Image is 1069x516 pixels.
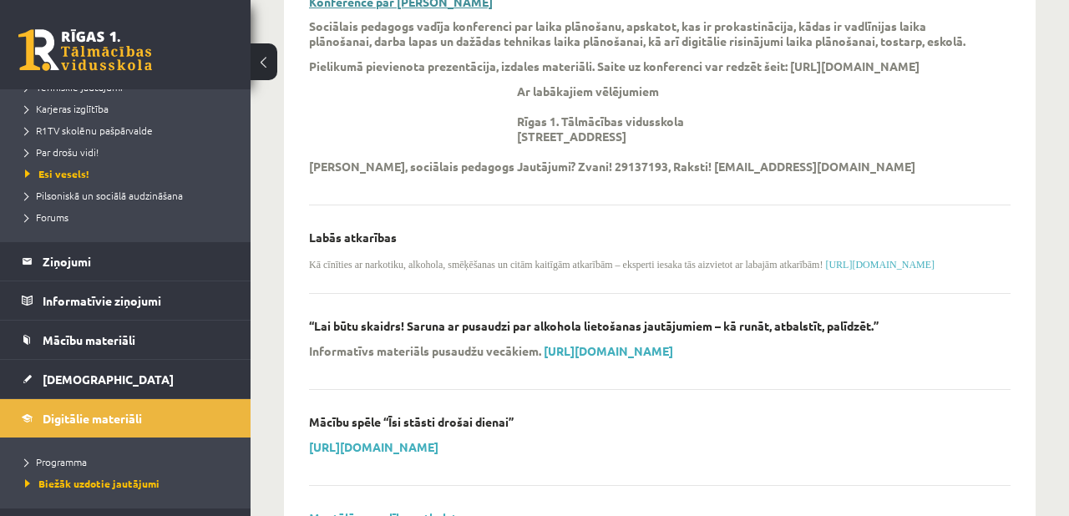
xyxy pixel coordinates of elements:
span: Karjeras izglītība [25,102,109,115]
a: Rīgas 1. Tālmācības vidusskola [18,29,152,71]
span: Programma [25,455,87,468]
a: [DEMOGRAPHIC_DATA] [22,360,230,398]
span: Esi vesels! [25,167,89,180]
span: [DEMOGRAPHIC_DATA] [43,372,174,387]
p: [PERSON_NAME], sociālais pedagogs [309,159,514,174]
legend: Informatīvie ziņojumi [43,281,230,320]
span: R1TV skolēnu pašpārvalde [25,124,153,137]
p: Sociālais pedagogs vadīja konferenci par laika plānošanu, apskatot, kas ir prokastinācija, kādas ... [309,18,985,48]
span: Biežāk uzdotie jautājumi [25,477,160,490]
p: Mācību spēle “Īsi stāsti drošai dienai” [309,415,514,429]
p: “Lai būtu skaidrs! Saruna ar pusaudzi par alkohola lietošanas jautājumiem – kā runāt, atbalstīt, ... [309,319,879,333]
legend: Ziņojumi [43,242,230,281]
a: [URL][DOMAIN_NAME] [544,343,673,358]
p: Labās atkarības [309,230,397,245]
a: [URL][DOMAIN_NAME] [825,259,935,271]
a: Informatīvie ziņojumi [22,281,230,320]
p: Saite uz konferenci var redzēt šeit: [URL][DOMAIN_NAME] [597,58,920,73]
a: Pilsoniskā un sociālā audzināšana [25,188,234,203]
span: Mācību materiāli [43,332,135,347]
p: Pielikumā pievienota prezentācija, izdales materiāli. [309,58,595,73]
p: Ar labākajiem vēlējumiem Rīgas 1. Tālmācības vidusskola [STREET_ADDRESS] Jautājumi? Zvani! 291371... [517,83,915,174]
span: Pilsoniskā un sociālā audzināšana [25,189,183,202]
a: Biežāk uzdotie jautājumi [25,476,234,491]
a: Karjeras izglītība [25,101,234,116]
span: Forums [25,210,68,224]
span: Par drošu vidi! [25,145,99,159]
a: R1TV skolēnu pašpārvalde [25,123,234,138]
a: Par drošu vidi! [25,144,234,159]
p: Informatīvs materiāls pusaudžu vecākiem. [309,343,541,358]
span: Digitālie materiāli [43,411,142,426]
a: Mācību materiāli [22,321,230,359]
a: Digitālie materiāli [22,399,230,438]
a: Programma [25,454,234,469]
a: Esi vesels! [25,166,234,181]
span: Kā cīnīties ar narkotiku, alkohola, smēķēšanas un citām kaitīgām atkarībām – eksperti iesaka tās ... [309,259,823,271]
a: [URL][DOMAIN_NAME] [309,439,438,454]
a: Forums [25,210,234,225]
a: Ziņojumi [22,242,230,281]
